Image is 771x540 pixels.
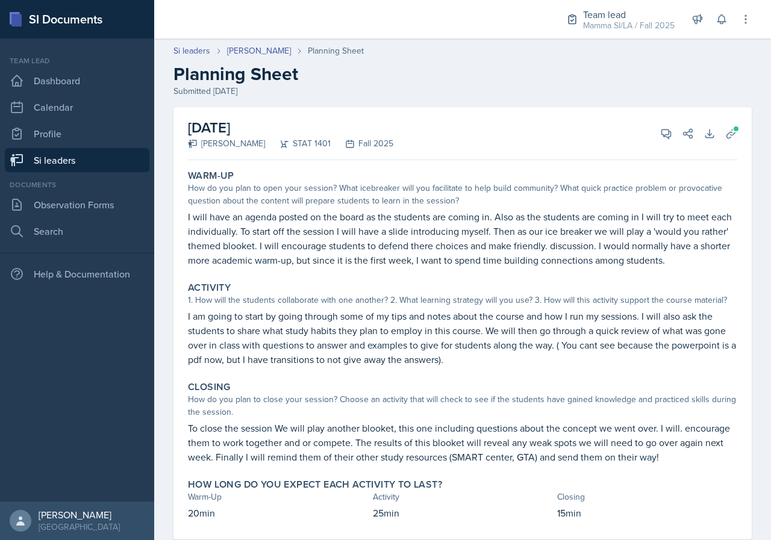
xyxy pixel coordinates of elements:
div: Team lead [583,7,675,22]
div: STAT 1401 [265,137,331,150]
div: Mamma SI/LA / Fall 2025 [583,19,675,32]
p: 15min [557,506,737,520]
div: Team lead [5,55,149,66]
a: Si leaders [5,148,149,172]
div: [PERSON_NAME] [188,137,265,150]
label: Closing [188,381,231,393]
div: [GEOGRAPHIC_DATA] [39,521,120,533]
label: How long do you expect each activity to last? [188,479,442,491]
div: How do you plan to close your session? Choose an activity that will check to see if the students ... [188,393,737,418]
div: Documents [5,179,149,190]
div: Help & Documentation [5,262,149,286]
h2: Planning Sheet [173,63,752,85]
a: Dashboard [5,69,149,93]
a: Search [5,219,149,243]
p: I will have an agenda posted on the board as the students are coming in. Also as the students are... [188,209,737,267]
a: Si leaders [173,45,210,57]
div: Fall 2025 [331,137,393,150]
h2: [DATE] [188,117,393,138]
div: [PERSON_NAME] [39,509,120,521]
p: 20min [188,506,368,520]
p: I am going to start by going through some of my tips and notes about the course and how I run my ... [188,309,737,367]
label: Warm-Up [188,170,234,182]
a: [PERSON_NAME] [227,45,291,57]
div: Submitted [DATE] [173,85,752,98]
a: Calendar [5,95,149,119]
div: 1. How will the students collaborate with one another? 2. What learning strategy will you use? 3.... [188,294,737,306]
div: Warm-Up [188,491,368,503]
p: 25min [373,506,553,520]
label: Activity [188,282,231,294]
p: To close the session We will play another blooket, this one including questions about the concept... [188,421,737,464]
div: How do you plan to open your session? What icebreaker will you facilitate to help build community... [188,182,737,207]
div: Planning Sheet [308,45,364,57]
a: Profile [5,122,149,146]
div: Closing [557,491,737,503]
a: Observation Forms [5,193,149,217]
div: Activity [373,491,553,503]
